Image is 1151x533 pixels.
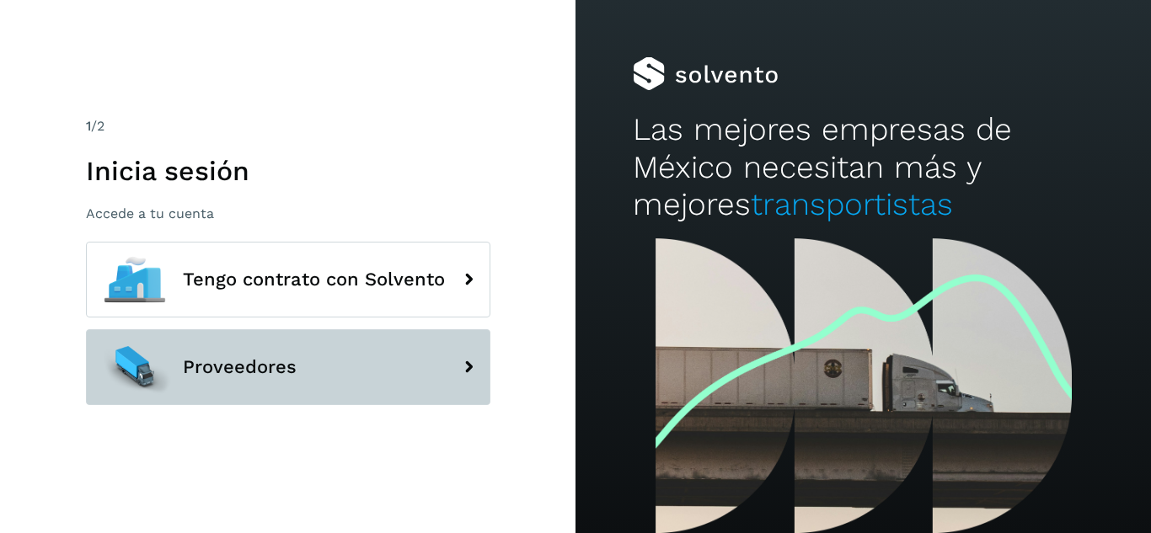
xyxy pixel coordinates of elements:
span: transportistas [751,186,953,222]
button: Tengo contrato con Solvento [86,242,490,317]
span: Proveedores [183,357,297,377]
p: Accede a tu cuenta [86,205,490,221]
h1: Inicia sesión [86,155,490,187]
button: Proveedores [86,329,490,405]
div: /2 [86,116,490,136]
span: 1 [86,118,91,134]
h2: Las mejores empresas de México necesitan más y mejores [633,111,1093,223]
span: Tengo contrato con Solvento [183,269,445,290]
